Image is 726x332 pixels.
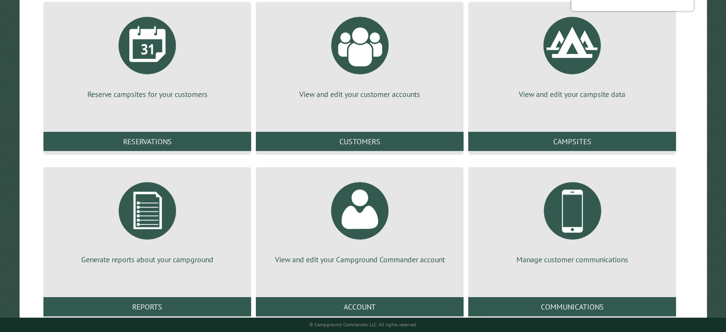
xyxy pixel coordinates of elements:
a: Reports [43,297,251,316]
p: Reserve campsites for your customers [55,89,240,99]
a: View and edit your campsite data [480,10,664,99]
a: Customers [256,132,463,151]
a: Campsites [468,132,676,151]
a: Communications [468,297,676,316]
a: Manage customer communications [480,175,664,265]
a: Reservations [43,132,251,151]
p: View and edit your Campground Commander account [267,254,452,265]
small: © Campground Commander LLC. All rights reserved. [309,321,417,328]
p: Generate reports about your campground [55,254,240,265]
a: Account [256,297,463,316]
p: View and edit your customer accounts [267,89,452,99]
a: View and edit your customer accounts [267,10,452,99]
a: View and edit your Campground Commander account [267,175,452,265]
p: View and edit your campsite data [480,89,664,99]
a: Reserve campsites for your customers [55,10,240,99]
a: Generate reports about your campground [55,175,240,265]
p: Manage customer communications [480,254,664,265]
